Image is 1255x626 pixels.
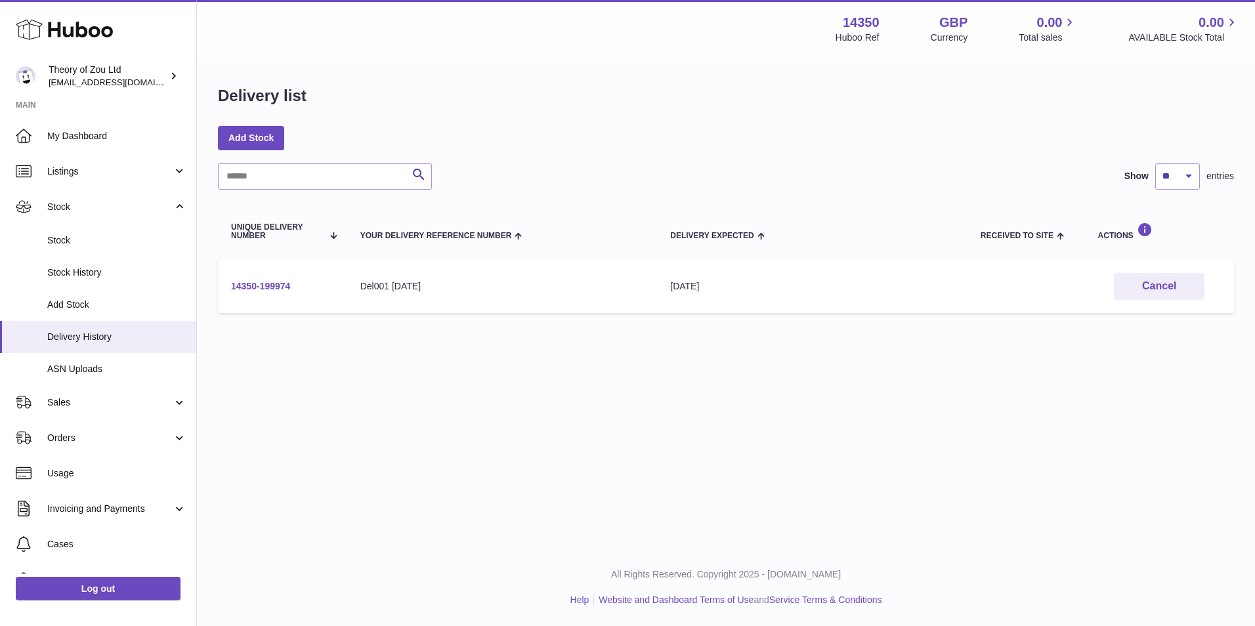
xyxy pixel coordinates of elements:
span: Stock [47,201,173,213]
label: Show [1124,170,1149,182]
div: Del001 [DATE] [360,280,645,293]
span: Stock [47,234,186,247]
span: Cases [47,538,186,551]
span: Add Stock [47,299,186,311]
strong: GBP [939,14,968,31]
h1: Delivery list [218,85,307,106]
div: Currency [931,31,968,44]
a: Help [570,595,589,605]
a: 14350-199974 [231,281,290,291]
span: Delivery Expected [670,232,754,240]
span: AVAILABLE Stock Total [1128,31,1239,44]
span: 0.00 [1199,14,1224,31]
span: [EMAIL_ADDRESS][DOMAIN_NAME] [49,77,193,87]
span: Sales [47,396,173,409]
a: Website and Dashboard Terms of Use [599,595,754,605]
div: [DATE] [670,280,954,293]
a: Add Stock [218,126,284,150]
span: Delivery History [47,331,186,343]
span: Unique Delivery Number [231,223,322,240]
img: internalAdmin-14350@internal.huboo.com [16,66,35,86]
a: 0.00 AVAILABLE Stock Total [1128,14,1239,44]
span: entries [1206,170,1234,182]
div: Actions [1098,222,1221,240]
a: Log out [16,577,181,600]
p: All Rights Reserved. Copyright 2025 - [DOMAIN_NAME] [207,568,1244,581]
span: Orders [47,432,173,444]
span: Received to Site [981,232,1053,240]
div: Theory of Zou Ltd [49,64,167,89]
div: Huboo Ref [836,31,880,44]
span: 0.00 [1037,14,1063,31]
button: Cancel [1114,273,1204,300]
span: Listings [47,165,173,178]
strong: 14350 [843,14,880,31]
span: Your Delivery Reference Number [360,232,512,240]
span: Usage [47,467,186,480]
span: Stock History [47,266,186,279]
li: and [594,594,882,606]
span: ASN Uploads [47,363,186,375]
span: My Dashboard [47,130,186,142]
span: Invoicing and Payments [47,503,173,515]
span: Total sales [1019,31,1077,44]
a: Service Terms & Conditions [769,595,882,605]
a: 0.00 Total sales [1019,14,1077,44]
